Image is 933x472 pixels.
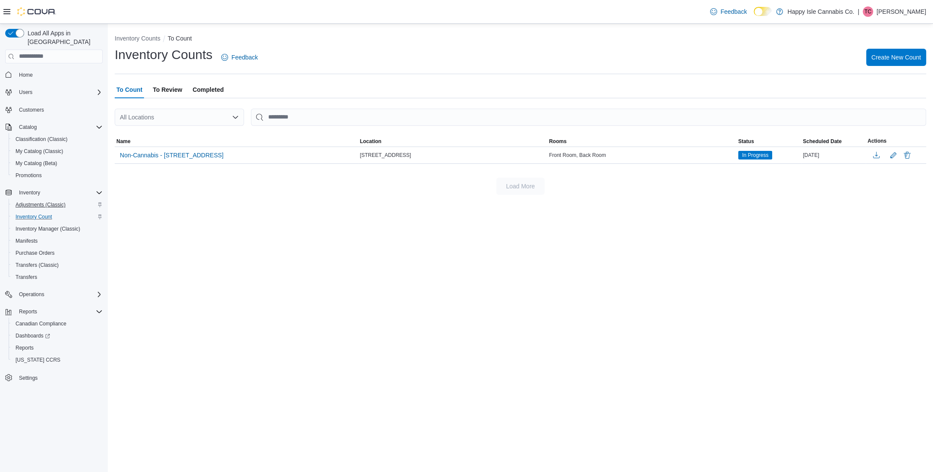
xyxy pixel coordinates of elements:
span: Operations [16,289,103,300]
input: This is a search bar. After typing your query, hit enter to filter the results lower in the page. [251,109,926,126]
span: My Catalog (Classic) [16,148,63,155]
span: Reports [16,344,34,351]
button: Operations [16,289,48,300]
button: Load More [496,178,545,195]
span: Promotions [16,172,42,179]
span: Catalog [16,122,103,132]
a: My Catalog (Beta) [12,158,61,169]
span: To Count [116,81,142,98]
input: Dark Mode [754,7,772,16]
span: Purchase Orders [16,250,55,256]
span: Classification (Classic) [16,136,68,143]
p: Happy Isle Cannabis Co. [787,6,854,17]
a: Purchase Orders [12,248,58,258]
span: Reports [16,306,103,317]
a: My Catalog (Classic) [12,146,67,156]
a: Manifests [12,236,41,246]
span: Users [19,89,32,96]
h1: Inventory Counts [115,46,213,63]
button: Inventory [16,188,44,198]
button: Status [736,136,801,147]
span: Purchase Orders [12,248,103,258]
span: Non-Cannabis - [STREET_ADDRESS] [120,151,223,159]
span: Inventory Manager (Classic) [16,225,80,232]
a: Feedback [707,3,750,20]
span: TC [864,6,871,17]
button: Name [115,136,358,147]
span: In Progress [742,151,768,159]
span: Manifests [12,236,103,246]
span: Reports [19,308,37,315]
button: Delete [902,150,912,160]
button: Canadian Compliance [9,318,106,330]
button: Home [2,69,106,81]
button: Adjustments (Classic) [9,199,106,211]
span: My Catalog (Beta) [12,158,103,169]
button: Open list of options [232,114,239,121]
button: Non-Cannabis - [STREET_ADDRESS] [116,149,227,162]
span: Customers [19,106,44,113]
a: Transfers [12,272,41,282]
button: To Count [168,35,192,42]
span: Dashboards [16,332,50,339]
nav: An example of EuiBreadcrumbs [115,34,926,44]
span: Home [19,72,33,78]
a: Promotions [12,170,45,181]
span: Inventory [19,189,40,196]
button: Create New Count [866,49,926,66]
span: Catalog [19,124,37,131]
button: Customers [2,103,106,116]
p: [PERSON_NAME] [877,6,926,17]
span: Classification (Classic) [12,134,103,144]
a: [US_STATE] CCRS [12,355,64,365]
a: Transfers (Classic) [12,260,62,270]
span: Home [16,69,103,80]
div: [DATE] [801,150,866,160]
button: Reports [16,306,41,317]
button: Classification (Classic) [9,133,106,145]
button: Scheduled Date [801,136,866,147]
span: Load More [506,182,535,191]
span: Adjustments (Classic) [16,201,66,208]
button: Manifests [9,235,106,247]
button: Purchase Orders [9,247,106,259]
a: Home [16,70,36,80]
button: Inventory Counts [115,35,160,42]
span: Feedback [232,53,258,62]
span: [US_STATE] CCRS [16,356,60,363]
span: Rooms [549,138,567,145]
span: Load All Apps in [GEOGRAPHIC_DATA] [24,29,103,46]
button: Reports [9,342,106,354]
button: Location [358,136,548,147]
button: [US_STATE] CCRS [9,354,106,366]
span: Dashboards [12,331,103,341]
div: Front Room, Back Room [547,150,736,160]
a: Classification (Classic) [12,134,71,144]
button: My Catalog (Beta) [9,157,106,169]
span: Actions [867,138,886,144]
span: Completed [193,81,224,98]
a: Dashboards [12,331,53,341]
a: Reports [12,343,37,353]
span: Transfers [16,274,37,281]
span: Settings [16,372,103,383]
button: Transfers (Classic) [9,259,106,271]
span: Status [738,138,754,145]
a: Canadian Compliance [12,319,70,329]
div: Tarin Cooper [863,6,873,17]
button: Users [2,86,106,98]
span: Inventory Count [12,212,103,222]
a: Feedback [218,49,261,66]
button: Promotions [9,169,106,181]
span: To Review [153,81,182,98]
a: Dashboards [9,330,106,342]
button: Edit count details [888,149,899,162]
span: Manifests [16,238,38,244]
button: Inventory Count [9,211,106,223]
span: My Catalog (Beta) [16,160,57,167]
span: Reports [12,343,103,353]
span: Inventory [16,188,103,198]
span: Inventory Manager (Classic) [12,224,103,234]
a: Adjustments (Classic) [12,200,69,210]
